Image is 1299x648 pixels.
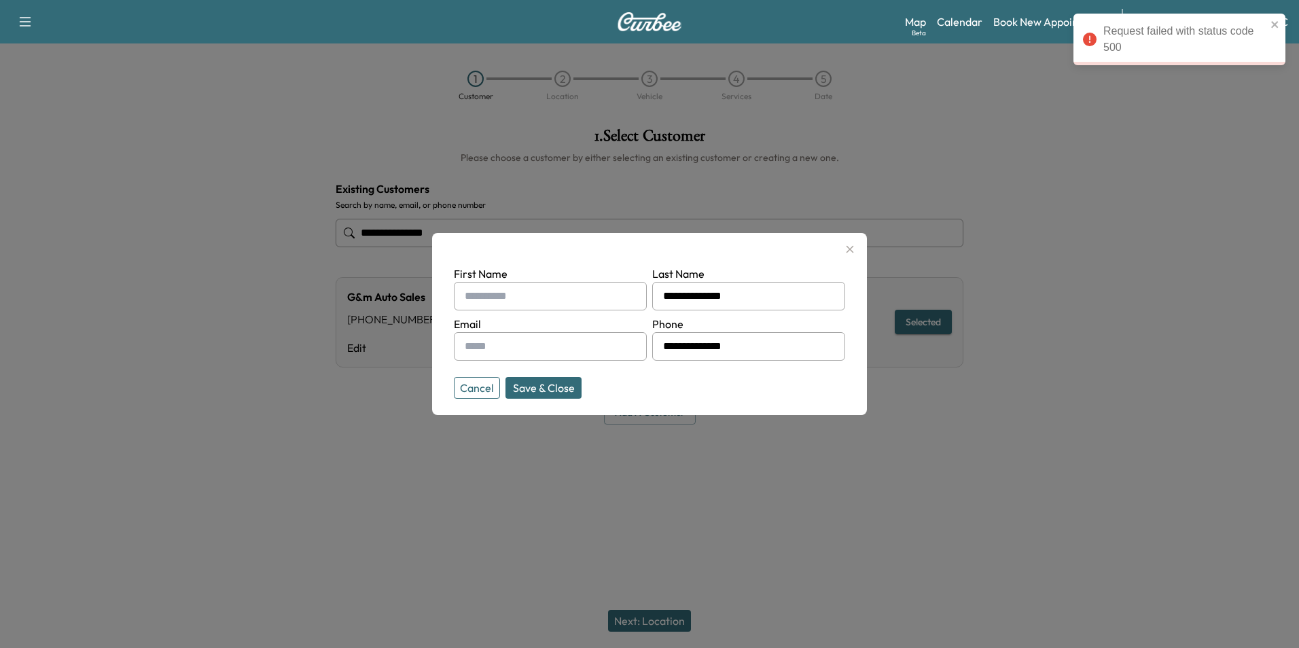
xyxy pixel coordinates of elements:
[1270,19,1280,30] button: close
[1103,23,1266,56] div: Request failed with status code 500
[454,377,500,399] button: Cancel
[454,267,508,281] label: First Name
[505,377,582,399] button: Save & Close
[905,14,926,30] a: MapBeta
[912,28,926,38] div: Beta
[652,267,705,281] label: Last Name
[617,12,682,31] img: Curbee Logo
[937,14,982,30] a: Calendar
[993,14,1108,30] a: Book New Appointment
[652,317,683,331] label: Phone
[454,317,481,331] label: Email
